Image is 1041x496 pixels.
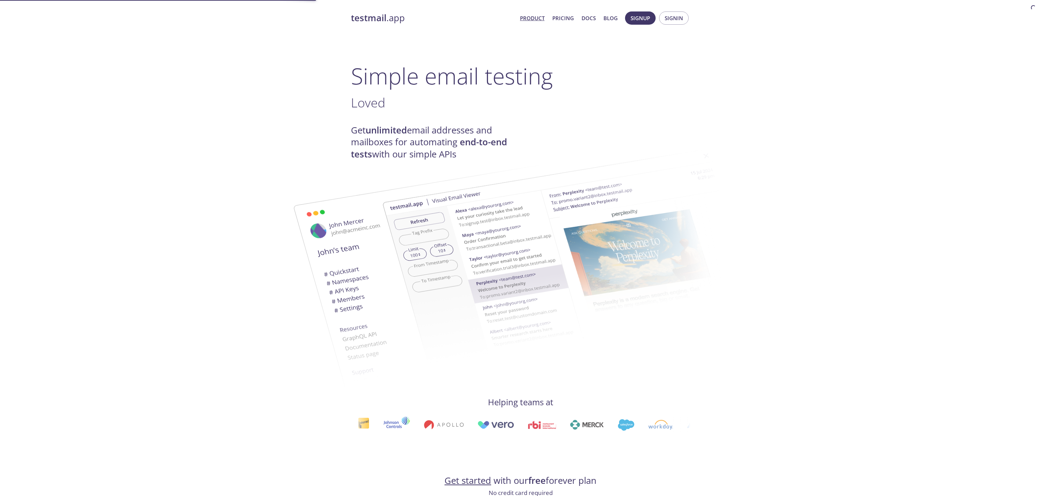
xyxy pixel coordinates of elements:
strong: end-to-end tests [351,136,507,160]
h1: Simple email testing [351,63,690,89]
img: apollo [395,420,435,430]
button: Signup [625,11,656,25]
img: testmail-email-viewer [267,161,643,396]
span: Signup [631,14,650,23]
img: vero [449,421,486,429]
strong: free [528,474,546,487]
img: salesforce [589,419,606,431]
h4: Helping teams at [351,397,690,408]
a: Blog [603,14,618,23]
strong: unlimited [366,124,407,136]
a: testmail.app [351,12,514,24]
img: merck [541,420,575,430]
a: Product [520,14,545,23]
img: workday [619,420,644,430]
img: testmail-email-viewer [382,138,758,374]
h4: with our forever plan [351,475,690,487]
strong: testmail [351,12,386,24]
img: atlassian [658,420,703,430]
img: johnsoncontrols [354,416,381,433]
a: Get started [445,474,491,487]
span: Loved [351,94,385,111]
img: rbi [499,421,527,429]
h4: Get email addresses and mailboxes for automating with our simple APIs [351,124,521,160]
a: Pricing [552,14,574,23]
a: Docs [582,14,596,23]
button: Signin [659,11,689,25]
span: Signin [665,14,683,23]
